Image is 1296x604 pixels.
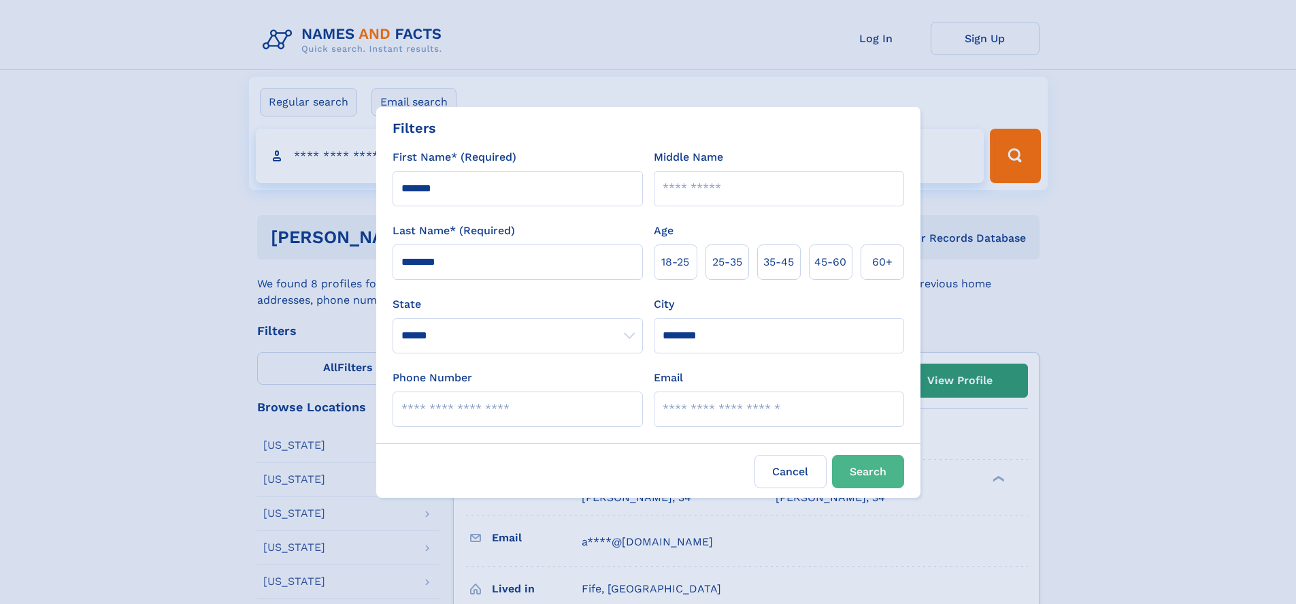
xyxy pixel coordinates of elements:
span: 45‑60 [814,254,846,270]
span: 35‑45 [763,254,794,270]
span: 60+ [872,254,893,270]
label: State [393,296,643,313]
label: First Name* (Required) [393,149,516,165]
label: City [654,296,674,313]
label: Cancel [754,455,827,488]
label: Age [654,223,674,239]
label: Email [654,370,683,386]
span: 18‑25 [661,254,689,270]
label: Last Name* (Required) [393,223,515,239]
label: Phone Number [393,370,472,386]
label: Middle Name [654,149,723,165]
span: 25‑35 [712,254,742,270]
div: Filters [393,118,436,138]
button: Search [832,455,904,488]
